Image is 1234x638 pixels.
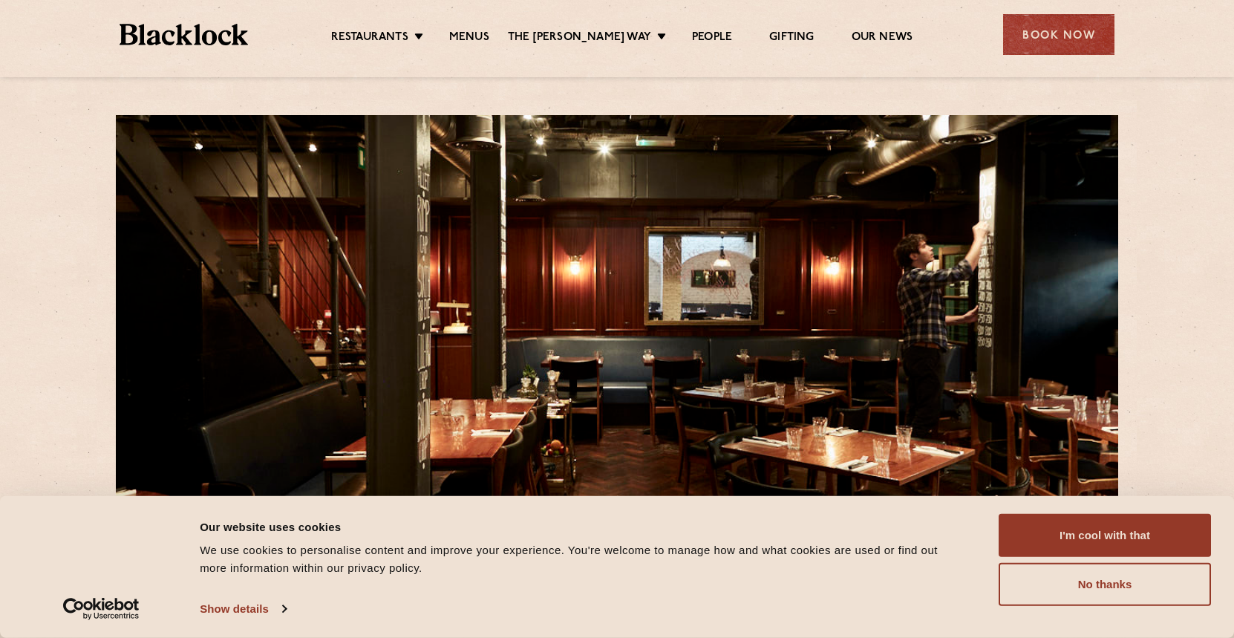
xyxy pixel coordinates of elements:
a: People [692,30,732,47]
div: Our website uses cookies [200,518,965,536]
a: Show details [200,598,286,620]
button: I'm cool with that [999,514,1211,557]
div: Book Now [1003,14,1114,55]
button: No thanks [999,563,1211,606]
img: BL_Textured_Logo-footer-cropped.svg [120,24,248,45]
a: Gifting [769,30,814,47]
a: Our News [852,30,913,47]
a: Usercentrics Cookiebot - opens in a new window [36,598,166,620]
div: We use cookies to personalise content and improve your experience. You're welcome to manage how a... [200,541,965,577]
a: Restaurants [331,30,408,47]
a: Menus [449,30,489,47]
a: The [PERSON_NAME] Way [508,30,651,47]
